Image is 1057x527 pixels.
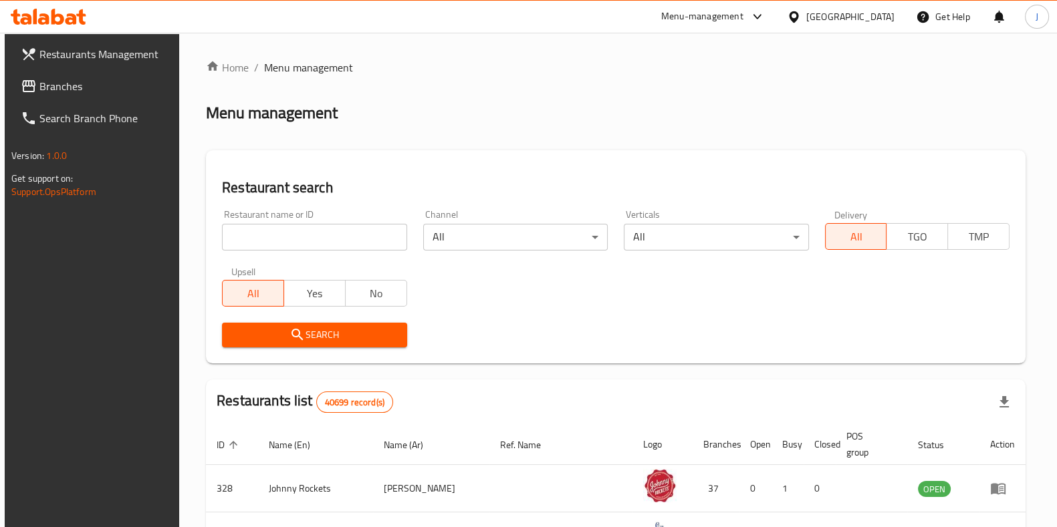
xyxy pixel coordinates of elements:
[831,227,882,246] span: All
[351,284,402,303] span: No
[804,424,836,465] th: Closed
[39,78,170,94] span: Branches
[206,59,1026,75] nav: breadcrumb
[269,437,328,453] span: Name (En)
[624,224,808,250] div: All
[39,110,170,126] span: Search Branch Phone
[289,284,340,303] span: Yes
[988,386,1020,418] div: Export file
[953,227,1004,246] span: TMP
[804,465,836,512] td: 0
[918,437,961,453] span: Status
[222,224,406,250] input: Search for restaurant name or ID..
[886,223,948,250] button: TGO
[918,481,951,497] div: OPEN
[11,170,73,187] span: Get support on:
[772,465,804,512] td: 1
[846,428,891,460] span: POS group
[693,424,739,465] th: Branches
[693,465,739,512] td: 37
[384,437,441,453] span: Name (Ar)
[918,482,951,497] span: OPEN
[739,424,772,465] th: Open
[500,437,558,453] span: Ref. Name
[228,284,279,303] span: All
[643,469,677,502] img: Johnny Rockets
[834,210,868,219] label: Delivery
[39,46,170,62] span: Restaurants Management
[222,178,1010,198] h2: Restaurant search
[345,280,407,307] button: No
[10,38,181,70] a: Restaurants Management
[806,9,895,24] div: [GEOGRAPHIC_DATA]
[231,267,256,276] label: Upsell
[10,70,181,102] a: Branches
[423,224,608,250] div: All
[739,465,772,512] td: 0
[892,227,943,246] span: TGO
[206,465,258,512] td: 328
[258,465,373,512] td: Johnny Rockets
[206,59,249,75] a: Home
[317,396,392,409] span: 40699 record(s)
[217,437,242,453] span: ID
[222,323,406,347] button: Search
[661,9,743,25] div: Menu-management
[206,102,338,124] h2: Menu management
[979,424,1026,465] th: Action
[283,280,346,307] button: Yes
[947,223,1010,250] button: TMP
[233,327,396,343] span: Search
[217,391,393,413] h2: Restaurants list
[990,480,1015,496] div: Menu
[11,147,44,164] span: Version:
[46,147,67,164] span: 1.0.0
[222,280,284,307] button: All
[10,102,181,134] a: Search Branch Phone
[373,465,489,512] td: [PERSON_NAME]
[772,424,804,465] th: Busy
[254,59,259,75] li: /
[632,424,693,465] th: Logo
[825,223,887,250] button: All
[11,183,96,200] a: Support.OpsPlatform
[264,59,353,75] span: Menu management
[1036,9,1038,24] span: J
[316,391,393,413] div: Total records count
